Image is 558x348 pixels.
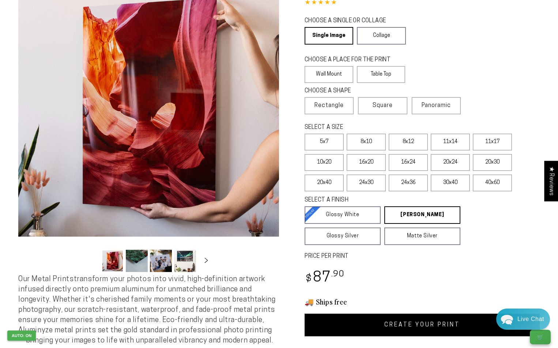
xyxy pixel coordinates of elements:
[496,309,550,330] div: Chat widget toggle
[314,101,344,110] span: Rectangle
[305,196,443,204] legend: SELECT A FINISH
[305,227,381,245] a: Glossy Silver
[473,175,512,191] label: 40x60
[305,134,344,150] label: 5x7
[150,250,172,272] button: Load image 3 in gallery view
[126,250,148,272] button: Load image 2 in gallery view
[530,330,551,344] button: 🛒
[347,154,386,171] label: 16x20
[198,253,214,269] button: Slide right
[7,330,36,341] button: AUTO: ON
[347,134,386,150] label: 8x10
[389,134,428,150] label: 8x12
[305,154,344,171] label: 10x20
[305,56,399,64] legend: CHOOSE A PLACE FOR THE PRINT
[305,66,353,83] label: Wall Mount
[384,227,460,245] a: Matte Silver
[389,154,428,171] label: 16x24
[305,27,353,45] a: Single Image
[305,87,400,95] legend: CHOOSE A SHAPE
[544,161,558,201] div: Click to open Judge.me floating reviews tab
[305,297,540,306] h3: 🚚 Ships free
[517,309,544,330] div: Contact Us Directly
[473,154,512,171] label: 20x30
[305,123,443,132] legend: SELECT A SIZE
[83,253,99,269] button: Slide left
[331,270,344,279] sup: .90
[431,154,470,171] label: 20x24
[174,250,196,272] button: Load image 4 in gallery view
[102,250,124,272] button: Load image 1 in gallery view
[357,66,406,83] label: Table Top
[431,134,470,150] label: 11x14
[431,175,470,191] label: 30x40
[384,206,460,224] a: [PERSON_NAME]
[373,101,393,110] span: Square
[305,314,540,336] a: CREATE YOUR PRINT
[357,27,406,45] a: Collage
[422,103,451,108] span: Panoramic
[473,134,512,150] label: 11x17
[389,175,428,191] label: 24x36
[305,271,344,285] bdi: 87
[305,175,344,191] label: 20x40
[305,252,540,261] label: PRICE PER PRINT
[305,17,399,25] legend: CHOOSE A SINGLE OR COLLAGE
[347,175,386,191] label: 24x30
[305,206,381,224] a: Glossy White
[18,276,275,344] span: Our Metal Prints transform your photos into vivid, high-definition artwork infused directly onto ...
[306,274,312,284] span: $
